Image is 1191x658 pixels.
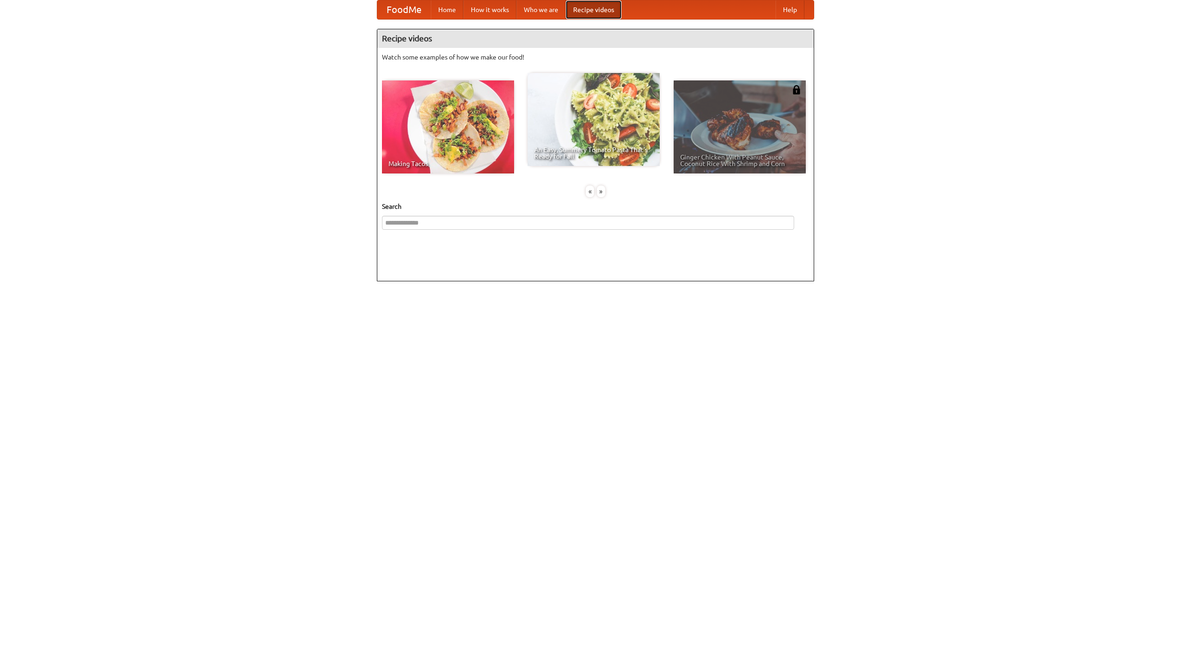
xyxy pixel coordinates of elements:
a: Making Tacos [382,80,514,173]
a: An Easy, Summery Tomato Pasta That's Ready for Fall [528,73,660,166]
a: Help [776,0,804,19]
p: Watch some examples of how we make our food! [382,53,809,62]
h5: Search [382,202,809,211]
div: « [586,186,594,197]
h4: Recipe videos [377,29,814,48]
a: How it works [463,0,516,19]
img: 483408.png [792,85,801,94]
span: Making Tacos [388,160,508,167]
span: An Easy, Summery Tomato Pasta That's Ready for Fall [534,146,653,160]
div: » [597,186,605,197]
a: FoodMe [377,0,431,19]
a: Home [431,0,463,19]
a: Who we are [516,0,566,19]
a: Recipe videos [566,0,622,19]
